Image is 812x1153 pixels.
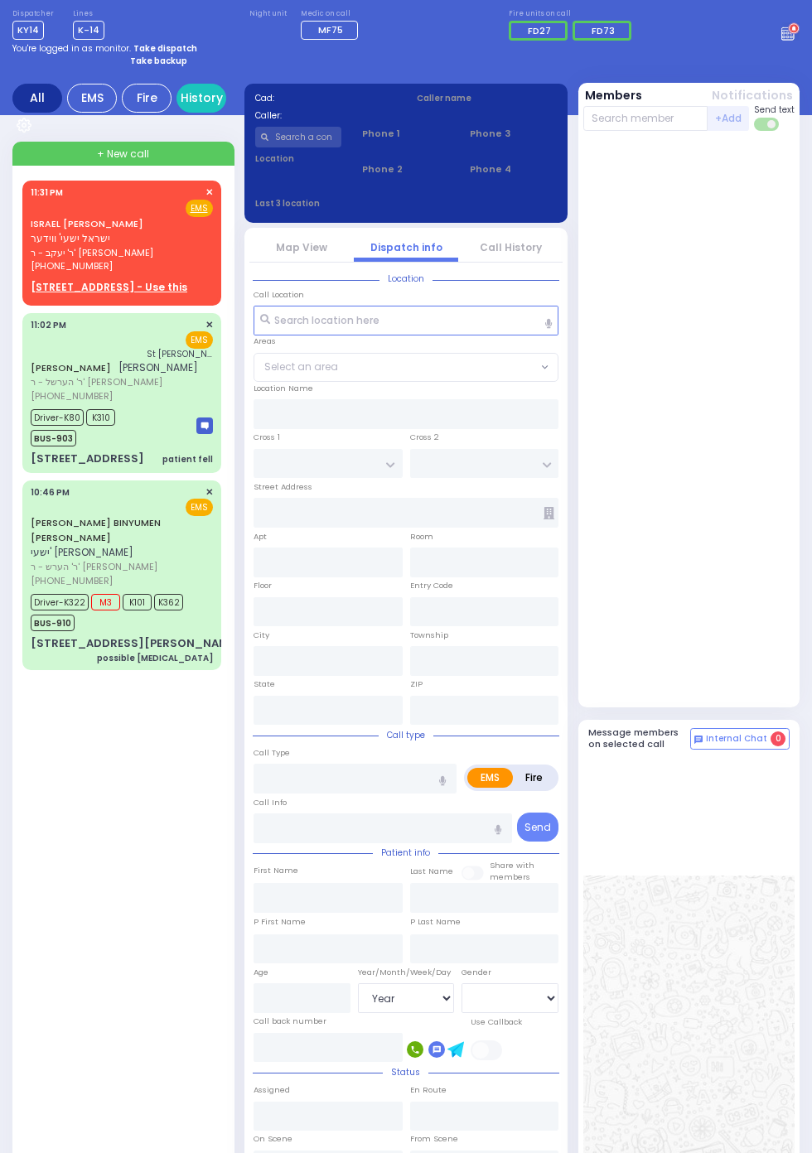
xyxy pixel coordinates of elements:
[31,389,113,403] span: [PHONE_NUMBER]
[254,916,306,928] label: P First Name
[31,560,208,574] span: ר' הערש - ר' [PERSON_NAME]
[490,871,530,882] span: members
[122,84,172,113] div: Fire
[31,361,111,374] a: [PERSON_NAME]
[91,594,120,610] span: M3
[31,259,113,273] span: [PHONE_NUMBER]
[694,736,703,744] img: comment-alt.png
[471,1016,522,1028] label: Use Callback
[205,485,213,499] span: ✕
[254,865,298,876] label: First Name
[370,240,442,254] a: Dispatch info
[186,331,213,349] span: EMS
[706,733,767,745] span: Internal Chat
[264,359,338,374] span: Select an area
[12,84,62,113] div: All
[31,545,133,559] span: ישעי' [PERSON_NAME]
[254,335,276,347] label: Areas
[205,318,213,332] span: ✕
[362,127,449,141] span: Phone 1
[254,289,304,301] label: Call Location
[12,42,131,55] span: You're logged in as monitor.
[490,860,534,871] small: Share with
[276,240,327,254] a: Map View
[118,360,198,374] span: [PERSON_NAME]
[31,594,89,610] span: Driver-K322
[512,768,556,788] label: Fire
[379,729,433,741] span: Call type
[544,507,554,519] span: Other building occupants
[12,9,54,19] label: Dispatcher
[254,481,312,493] label: Street Address
[410,866,453,877] label: Last Name
[470,127,557,141] span: Phone 3
[205,186,213,200] span: ✕
[133,42,197,55] strong: Take dispatch
[480,240,542,254] a: Call History
[690,728,790,750] button: Internal Chat 0
[254,531,267,543] label: Apt
[358,967,455,978] div: Year/Month/Week/Day
[592,24,615,37] span: FD73
[254,1084,290,1096] label: Assigned
[176,84,226,113] a: History
[130,55,187,67] strong: Take backup
[249,9,287,19] label: Night unit
[383,1066,428,1078] span: Status
[255,127,342,147] input: Search a contact
[254,306,558,335] input: Search location here
[462,967,491,978] label: Gender
[97,652,213,664] div: possible [MEDICAL_DATA]
[254,580,272,591] label: Floor
[410,678,423,690] label: ZIP
[186,499,213,516] span: EMS
[410,432,439,443] label: Cross 2
[147,348,213,360] span: St Anthony
[73,21,104,40] span: K-14
[254,678,275,690] label: State
[31,231,110,245] span: ישראל ישעי' ווידער
[12,21,44,40] span: KY14
[31,217,143,230] a: ISRAEL [PERSON_NAME]
[255,197,407,210] label: Last 3 location
[410,1084,447,1096] label: En Route
[410,531,433,543] label: Room
[31,516,161,544] a: [PERSON_NAME] BINYUMEN [PERSON_NAME]
[467,768,513,788] label: EMS
[410,1133,458,1145] label: From Scene
[254,797,287,808] label: Call Info
[255,152,342,165] label: Location
[470,162,557,176] span: Phone 4
[31,451,144,467] div: [STREET_ADDRESS]
[528,24,551,37] span: FD27
[31,615,75,631] span: BUS-910
[196,417,213,434] img: message-box.svg
[509,9,636,19] label: Fire units on call
[254,630,269,641] label: City
[31,280,187,294] u: [STREET_ADDRESS] - Use this
[31,319,66,331] span: 11:02 PM
[191,202,208,215] u: EMS
[583,106,708,131] input: Search member
[31,486,70,499] span: 10:46 PM
[73,9,104,19] label: Lines
[254,967,268,978] label: Age
[86,409,115,426] span: K310
[97,147,149,162] span: + New call
[585,87,642,104] button: Members
[255,92,396,104] label: Cad:
[301,9,363,19] label: Medic on call
[417,92,558,104] label: Caller name
[362,162,449,176] span: Phone 2
[123,594,152,610] span: K101
[31,574,113,587] span: [PHONE_NUMBER]
[254,383,313,394] label: Location Name
[254,747,290,759] label: Call Type
[379,273,433,285] span: Location
[154,594,183,610] span: K362
[31,246,208,260] span: ר' יעקב - ר' [PERSON_NAME]
[31,186,63,199] span: 11:31 PM
[31,635,240,652] div: [STREET_ADDRESS][PERSON_NAME]
[410,916,461,928] label: P Last Name
[254,1016,326,1027] label: Call back number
